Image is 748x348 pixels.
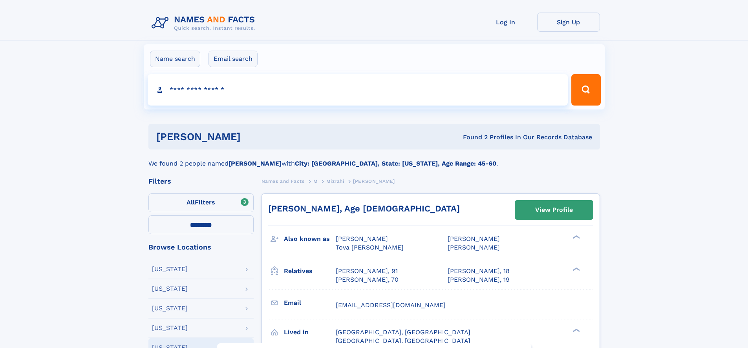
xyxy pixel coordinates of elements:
[262,176,305,186] a: Names and Facts
[268,204,460,213] a: [PERSON_NAME], Age [DEMOGRAPHIC_DATA]
[284,264,336,278] h3: Relatives
[148,193,254,212] label: Filters
[336,301,446,309] span: [EMAIL_ADDRESS][DOMAIN_NAME]
[152,305,188,312] div: [US_STATE]
[448,235,500,242] span: [PERSON_NAME]
[313,179,318,184] span: M
[448,275,510,284] a: [PERSON_NAME], 19
[326,176,344,186] a: Mizrahi
[326,179,344,184] span: Mizrahi
[156,132,352,142] h1: [PERSON_NAME]
[571,235,580,240] div: ❯
[336,275,399,284] a: [PERSON_NAME], 70
[152,266,188,272] div: [US_STATE]
[537,13,600,32] a: Sign Up
[352,133,592,142] div: Found 2 Profiles In Our Records Database
[448,267,510,275] a: [PERSON_NAME], 18
[284,326,336,339] h3: Lived in
[187,199,195,206] span: All
[152,286,188,292] div: [US_STATE]
[474,13,537,32] a: Log In
[148,13,262,34] img: Logo Names and Facts
[535,201,573,219] div: View Profile
[208,51,258,67] label: Email search
[336,244,404,251] span: Tova [PERSON_NAME]
[148,149,600,168] div: We found 2 people named with .
[571,74,600,106] button: Search Button
[148,178,254,185] div: Filters
[148,244,254,251] div: Browse Locations
[150,51,200,67] label: Name search
[571,328,580,333] div: ❯
[284,296,336,310] h3: Email
[336,328,470,336] span: [GEOGRAPHIC_DATA], [GEOGRAPHIC_DATA]
[284,232,336,246] h3: Also known as
[353,179,395,184] span: [PERSON_NAME]
[336,235,388,242] span: [PERSON_NAME]
[313,176,318,186] a: M
[295,160,496,167] b: City: [GEOGRAPHIC_DATA], State: [US_STATE], Age Range: 45-60
[229,160,282,167] b: [PERSON_NAME]
[152,325,188,331] div: [US_STATE]
[515,200,593,219] a: View Profile
[571,266,580,271] div: ❯
[336,337,470,344] span: [GEOGRAPHIC_DATA], [GEOGRAPHIC_DATA]
[448,244,500,251] span: [PERSON_NAME]
[148,74,568,106] input: search input
[336,267,398,275] a: [PERSON_NAME], 91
